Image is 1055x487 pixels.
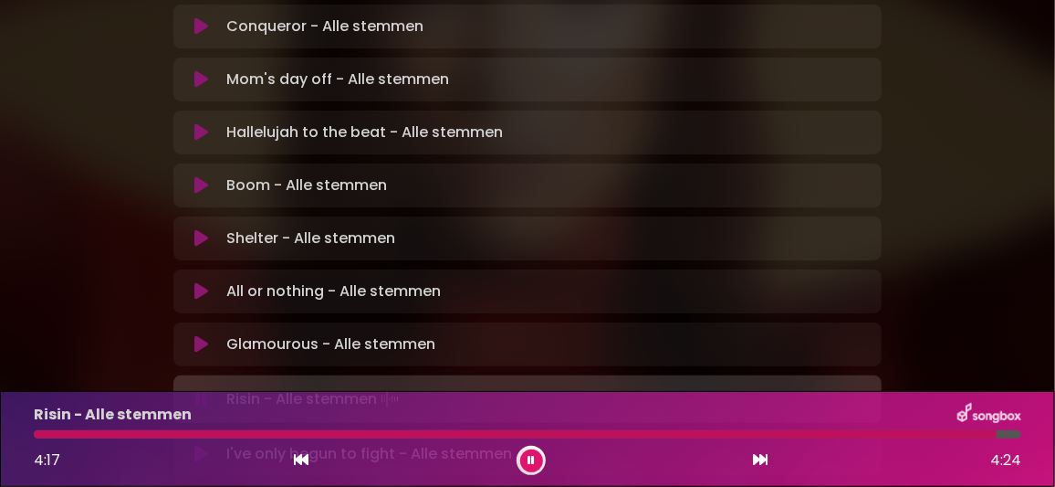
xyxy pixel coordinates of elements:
p: Shelter - Alle stemmen [226,228,395,249]
p: Mom's day off - Alle stemmen [226,69,449,90]
p: All or nothing - Alle stemmen [226,281,441,302]
p: Hallelujah to the beat - Alle stemmen [226,122,503,143]
p: Conqueror - Alle stemmen [226,16,423,37]
span: 4:24 [990,450,1021,471]
img: waveform4.gif [377,386,402,412]
p: Risin - Alle stemmen [34,404,192,426]
img: songbox-logo-white.png [957,403,1021,427]
span: 4:17 [34,450,60,471]
p: Boom - Alle stemmen [226,175,387,196]
p: Risin - Alle stemmen [226,386,402,412]
p: Glamourous - Alle stemmen [226,333,435,355]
